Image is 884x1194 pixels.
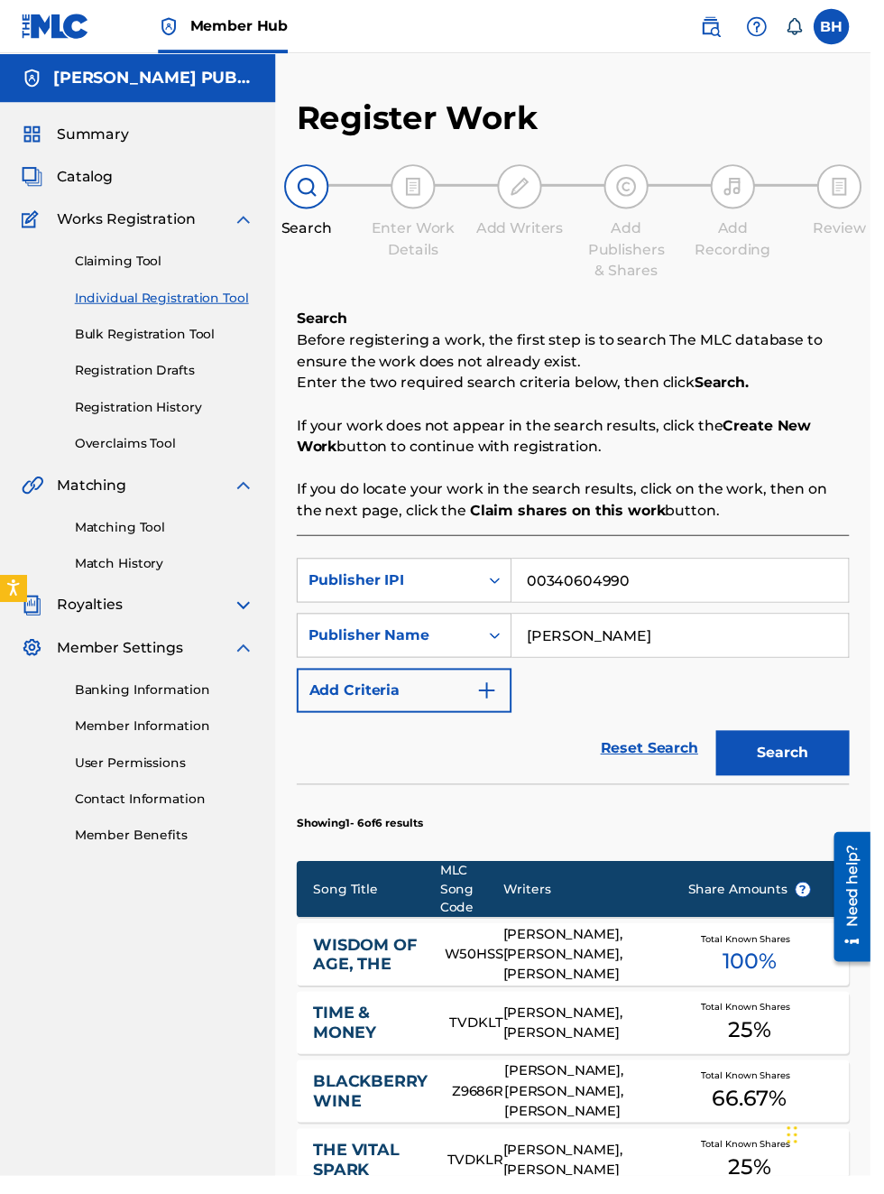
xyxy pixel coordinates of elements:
[808,896,823,911] span: ?
[713,1086,810,1099] span: Total Known Shares
[58,169,115,190] span: Catalog
[301,486,862,530] p: If you do locate your work in the search results, click on the work, then on the next page, click...
[301,335,862,378] p: Before registering a work, the first step is to search The MLC database to ensure the work does n...
[313,578,475,600] div: Publisher IPI
[22,482,44,504] img: Matching
[301,378,862,400] p: Enter the two required search criteria below, then click
[22,604,43,625] img: Royalties
[833,838,884,984] iframe: Resource Center
[301,567,862,796] form: Search Form
[451,959,511,980] div: W50HSS
[483,221,573,243] div: Add Writers
[511,1019,670,1060] div: [PERSON_NAME], [PERSON_NAME]
[22,169,115,190] a: CatalogCatalog
[76,330,258,349] a: Bulk Registration Tool
[591,221,681,286] div: Add Publishers & Shares
[750,9,787,45] div: Help
[76,691,258,710] a: Banking Information
[601,740,718,780] a: Reset Search
[318,1019,433,1060] a: TIME & MONEY
[236,647,258,669] img: expand
[76,839,258,858] a: Member Benefits
[76,293,258,312] a: Individual Registration Tool
[76,526,258,545] a: Matching Tool
[236,212,258,234] img: expand
[301,679,520,724] button: Add Criteria
[799,1125,810,1180] div: Drag
[517,179,539,200] img: step indicator icon for Add Writers
[374,221,465,264] div: Enter Work Details
[511,893,670,912] div: Writers
[699,221,789,264] div: Add Recording
[794,1107,884,1194] iframe: Chat Widget
[58,604,124,625] span: Royalties
[409,179,430,200] img: step indicator icon for Enter Work Details
[459,1098,512,1119] div: Z9686R
[705,380,760,397] strong: Search.
[699,893,824,912] span: Share Amounts
[300,179,322,200] img: step indicator icon for Search
[318,1088,435,1129] a: BLACKBERRY WINE
[447,875,511,931] div: MLC Song Code
[301,99,547,140] h2: Register Work
[22,169,43,190] img: Catalog
[313,634,475,656] div: Publisher Name
[58,212,198,234] span: Works Registration
[711,16,732,38] img: search
[318,893,447,912] div: Song Title
[713,1155,810,1169] span: Total Known Shares
[22,125,131,147] a: SummarySummary
[625,179,647,200] img: step indicator icon for Add Publishers & Shares
[22,69,43,90] img: Accounts
[22,647,43,669] img: Member Settings
[54,69,258,89] h5: BOBBY HAMILTON PUBLISHING
[76,765,258,784] a: User Permissions
[76,802,258,821] a: Contact Information
[76,404,258,423] a: Registration History
[58,125,131,147] span: Summary
[511,939,670,1000] div: [PERSON_NAME], [PERSON_NAME], [PERSON_NAME]
[454,1168,511,1189] div: TVDKLR
[512,1078,671,1139] div: [PERSON_NAME], [PERSON_NAME], [PERSON_NAME]
[733,960,788,993] span: 100 %
[826,9,862,45] div: User Menu
[76,256,258,275] a: Claiming Tool
[727,742,862,787] button: Search
[797,18,815,36] div: Notifications
[22,212,45,234] img: Works Registration
[483,690,505,712] img: 9d2ae6d4665cec9f34b9.svg
[76,728,258,747] a: Member Information
[842,179,863,200] img: step indicator icon for Review
[22,125,43,147] img: Summary
[723,1099,799,1132] span: 66.67 %
[713,947,810,960] span: Total Known Shares
[76,563,258,582] a: Match History
[76,367,258,386] a: Registration Drafts
[733,179,755,200] img: step indicator icon for Add Recording
[713,1016,810,1030] span: Total Known Shares
[236,604,258,625] img: expand
[58,647,186,669] span: Member Settings
[477,510,676,527] strong: Claim shares on this work
[76,441,258,460] a: Overclaims Tool
[236,482,258,504] img: expand
[301,828,429,844] p: Showing 1 - 6 of 6 results
[193,16,292,37] span: Member Hub
[58,482,128,504] span: Matching
[740,1030,783,1062] span: 25 %
[161,16,182,38] img: Top Rightsholder
[318,949,428,990] a: WISDOM OF AGE, THE
[758,16,779,38] img: help
[704,9,740,45] a: Public Search
[301,421,862,465] p: If your work does not appear in the search results, click the button to continue with registration.
[301,315,353,332] b: Search
[456,1029,511,1050] div: TVDKLT
[22,14,91,40] img: MLC Logo
[266,221,356,243] div: Search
